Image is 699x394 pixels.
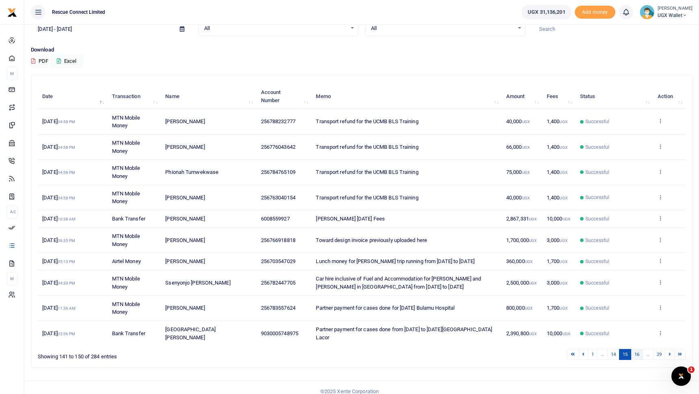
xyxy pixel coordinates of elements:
span: 256763040154 [261,195,296,201]
span: [PERSON_NAME] [165,237,205,243]
span: 10,000 [547,216,570,222]
th: Memo: activate to sort column ascending [311,84,502,109]
small: [PERSON_NAME] [658,5,693,12]
small: UGX [529,281,537,285]
small: UGX [563,332,570,336]
span: 256788232777 [261,118,296,124]
p: Download [31,46,693,54]
small: UGX [559,120,567,124]
span: 256783557624 [261,305,296,311]
small: 03:56 PM [58,332,76,336]
li: Toup your wallet [575,6,615,19]
small: UGX [522,196,530,200]
span: [DATE] [42,216,76,222]
span: Car hire inclusive of Fuel and Accommodation for [PERSON_NAME] and [PERSON_NAME] in [GEOGRAPHIC_D... [316,276,481,290]
span: 3,000 [547,280,567,286]
span: 1,700,000 [506,237,537,243]
span: 75,000 [506,169,530,175]
a: 15 [619,349,631,360]
span: 1,400 [547,144,567,150]
small: 11:36 AM [58,306,76,310]
iframe: Intercom live chat [671,366,691,386]
span: [PERSON_NAME] [165,305,205,311]
span: Rescue Connect Limited [49,9,108,16]
span: MTN Mobile Money [112,140,140,154]
div: Showing 141 to 150 of 284 entries [38,348,304,361]
a: 14 [607,349,619,360]
span: 256766918818 [261,237,296,243]
button: PDF [31,54,49,68]
span: Toward design invoice previously uploaded here [316,237,427,243]
th: Account Number: activate to sort column ascending [256,84,311,109]
span: MTN Mobile Money [112,301,140,315]
span: Successful [585,169,609,176]
span: [DATE] [42,237,75,243]
span: Partner payment for cases done for [DATE] Bulamu Hospital [316,305,455,311]
a: 16 [631,349,643,360]
input: select period [31,22,173,36]
span: 1 [688,366,695,373]
li: Ac [6,205,17,218]
span: Partner payment for cases done from [DATE] to [DATE][GEOGRAPHIC_DATA] Lacor [316,326,492,340]
span: [DATE] [42,118,75,124]
span: 2,500,000 [506,280,537,286]
span: [DATE] [42,169,75,175]
span: Successful [585,279,609,287]
span: Airtel Money [112,258,141,264]
small: 05:13 PM [58,259,76,264]
a: 29 [653,349,665,360]
span: [PERSON_NAME] [165,195,205,201]
small: 10:38 AM [58,217,76,221]
span: Successful [585,118,609,125]
span: [PERSON_NAME] [DATE] Fees [316,216,385,222]
small: UGX [522,145,530,150]
small: UGX [559,306,567,310]
span: [DATE] [42,330,75,336]
span: Transport refund for the UCMB BLS Training [316,195,418,201]
span: Successful [585,194,609,201]
span: 1,400 [547,195,567,201]
button: Excel [50,54,83,68]
th: Name: activate to sort column ascending [161,84,256,109]
span: All [371,24,514,32]
span: 40,000 [506,195,530,201]
span: [PERSON_NAME] [165,144,205,150]
span: 6008559927 [261,216,290,222]
span: Transport refund for the UCMB BLS Training [316,118,418,124]
th: Fees: activate to sort column ascending [542,84,576,109]
small: UGX [522,120,530,124]
span: Successful [585,237,609,244]
span: UGX 31,136,201 [528,8,565,16]
span: 3,000 [547,237,567,243]
span: [PERSON_NAME] [165,258,205,264]
span: 2,390,800 [506,330,537,336]
span: 256782447705 [261,280,296,286]
small: 04:39 PM [58,281,76,285]
small: 04:58 PM [58,145,76,150]
th: Action: activate to sort column ascending [653,84,686,109]
span: Phionah Tumwekwase [165,169,218,175]
small: UGX [522,170,530,175]
small: UGX [563,217,570,221]
span: [DATE] [42,144,75,150]
span: [DATE] [42,258,75,264]
span: MTN Mobile Money [112,191,140,205]
span: MTN Mobile Money [112,115,140,129]
a: Add money [575,9,615,15]
span: MTN Mobile Money [112,276,140,290]
span: [DATE] [42,195,75,201]
span: Successful [585,215,609,223]
small: UGX [529,217,537,221]
th: Transaction: activate to sort column ascending [107,84,161,109]
span: 800,000 [506,305,533,311]
small: UGX [559,196,567,200]
span: 40,000 [506,118,530,124]
small: UGX [559,259,567,264]
span: 256784765109 [261,169,296,175]
li: Wallet ballance [518,5,574,19]
input: Search [532,22,693,36]
span: 10,000 [547,330,570,336]
small: UGX [559,281,567,285]
span: 9030005748975 [261,330,298,336]
small: 04:58 PM [58,120,76,124]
